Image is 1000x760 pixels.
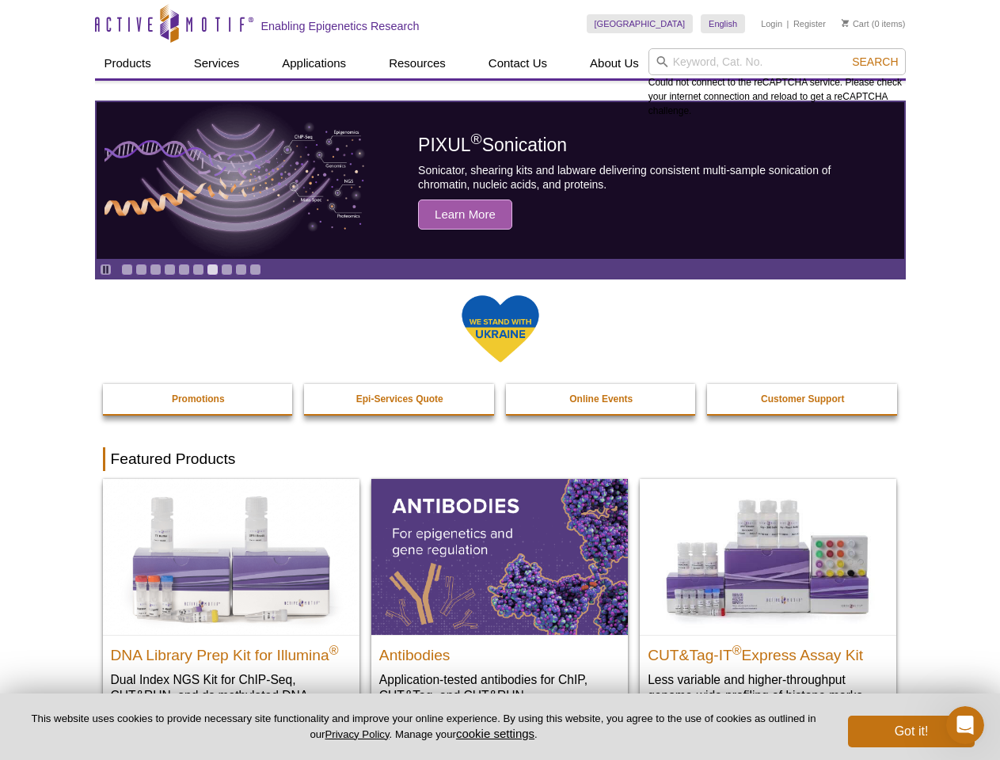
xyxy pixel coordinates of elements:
sup: ® [471,131,482,148]
strong: Customer Support [761,393,844,405]
strong: Epi-Services Quote [356,393,443,405]
div: Could not connect to the reCAPTCHA service. Please check your internet connection and reload to g... [648,48,906,118]
a: Contact Us [479,48,557,78]
a: Go to slide 9 [235,264,247,275]
a: Go to slide 10 [249,264,261,275]
h2: Antibodies [379,640,620,663]
button: Search [847,55,903,69]
a: Go to slide 1 [121,264,133,275]
a: Customer Support [707,384,899,414]
iframe: Intercom live chat [946,706,984,744]
strong: Online Events [569,393,633,405]
a: Go to slide 7 [207,264,219,275]
img: CUT&Tag-IT® Express Assay Kit [640,479,896,634]
a: Login [761,18,782,29]
a: About Us [580,48,648,78]
p: This website uses cookies to provide necessary site functionality and improve your online experie... [25,712,822,742]
sup: ® [329,643,339,656]
p: Dual Index NGS Kit for ChIP-Seq, CUT&RUN, and ds methylated DNA assays. [111,671,352,720]
button: Got it! [848,716,975,747]
input: Keyword, Cat. No. [648,48,906,75]
a: All Antibodies Antibodies Application-tested antibodies for ChIP, CUT&Tag, and CUT&RUN. [371,479,628,719]
img: We Stand With Ukraine [461,294,540,364]
p: Application-tested antibodies for ChIP, CUT&Tag, and CUT&RUN. [379,671,620,704]
img: All Antibodies [371,479,628,634]
a: Go to slide 5 [178,264,190,275]
a: Go to slide 4 [164,264,176,275]
a: Cart [842,18,869,29]
a: Resources [379,48,455,78]
a: DNA Library Prep Kit for Illumina DNA Library Prep Kit for Illumina® Dual Index NGS Kit for ChIP-... [103,479,359,735]
a: Epi-Services Quote [304,384,496,414]
a: [GEOGRAPHIC_DATA] [587,14,694,33]
a: Register [793,18,826,29]
a: Go to slide 6 [192,264,204,275]
h2: DNA Library Prep Kit for Illumina [111,640,352,663]
p: Sonicator, shearing kits and labware delivering consistent multi-sample sonication of chromatin, ... [418,163,868,192]
a: English [701,14,745,33]
a: Online Events [506,384,698,414]
img: Your Cart [842,19,849,27]
a: Go to slide 8 [221,264,233,275]
h2: Enabling Epigenetics Research [261,19,420,33]
li: (0 items) [842,14,906,33]
span: Learn More [418,199,512,230]
sup: ® [732,643,742,656]
p: Less variable and higher-throughput genome-wide profiling of histone marks​. [648,671,888,704]
a: Products [95,48,161,78]
a: Services [184,48,249,78]
span: PIXUL Sonication [418,135,567,155]
img: DNA Library Prep Kit for Illumina [103,479,359,634]
a: Go to slide 2 [135,264,147,275]
h2: Featured Products [103,447,898,471]
a: Privacy Policy [325,728,389,740]
article: PIXUL Sonication [97,102,904,259]
a: Go to slide 3 [150,264,162,275]
h2: CUT&Tag-IT Express Assay Kit [648,640,888,663]
li: | [787,14,789,33]
a: Toggle autoplay [100,264,112,275]
button: cookie settings [456,727,534,740]
a: CUT&Tag-IT® Express Assay Kit CUT&Tag-IT®Express Assay Kit Less variable and higher-throughput ge... [640,479,896,719]
a: Applications [272,48,356,78]
a: Promotions [103,384,295,414]
strong: Promotions [172,393,225,405]
a: PIXUL sonication PIXUL®Sonication Sonicator, shearing kits and labware delivering consistent mult... [97,102,904,259]
span: Search [852,55,898,68]
img: PIXUL sonication [105,101,366,260]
